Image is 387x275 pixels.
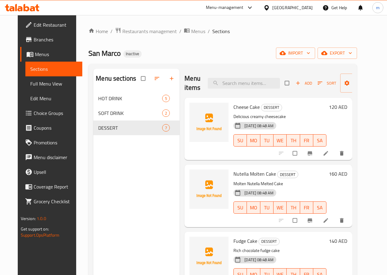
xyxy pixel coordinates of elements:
[21,231,60,239] a: Support.OpsPlatform
[208,78,280,89] input: search
[34,139,77,146] span: Promotions
[276,48,315,59] button: import
[162,109,170,117] div: items
[233,247,326,254] p: Rich chocolate fudge cake
[34,183,77,190] span: Coverage Report
[242,190,276,196] span: [DATE] 08:48 AM
[165,72,180,85] button: Add section
[115,27,177,35] a: Restaurants management
[162,125,169,131] span: 7
[162,124,170,132] div: items
[300,201,313,214] button: FR
[281,49,310,57] span: import
[277,171,298,178] span: DESSERT
[322,49,352,57] span: export
[313,134,326,147] button: SA
[323,150,330,156] a: Edit menu item
[206,4,244,11] div: Menu-management
[189,103,229,142] img: Cheese Cake
[289,147,302,159] span: Select to update
[263,203,271,212] span: TU
[340,74,384,93] button: Manage items
[93,106,180,120] div: SOFT DRINK2
[184,74,200,92] h2: Menu items
[303,203,311,212] span: FR
[335,214,350,227] button: delete
[25,62,82,76] a: Sections
[93,120,180,135] div: DESSERT7
[30,95,77,102] span: Edit Menu
[162,110,169,116] span: 2
[261,104,282,111] span: DESSERT
[242,123,276,129] span: [DATE] 08:48 AM
[303,147,318,160] button: Branch-specific-item
[88,27,357,35] nav: breadcrumb
[260,201,274,214] button: TU
[96,74,136,83] h2: Menu sections
[34,124,77,132] span: Coupons
[329,170,347,178] h6: 160 AED
[335,147,350,160] button: delete
[123,51,142,56] span: Inactive
[25,76,82,91] a: Full Menu View
[289,136,297,145] span: TH
[88,46,121,60] span: San Marco
[189,170,229,209] img: Nutella Molten Cake
[122,28,177,35] span: Restaurants management
[20,17,82,32] a: Edit Restaurant
[20,194,82,209] a: Grocery Checklist
[233,180,326,188] p: Molten Nutella Melted Cake
[260,134,274,147] button: TU
[34,109,77,117] span: Choice Groups
[345,75,379,91] span: Manage items
[242,257,276,263] span: [DATE] 08:48 AM
[289,203,297,212] span: TH
[21,215,36,223] span: Version:
[233,201,247,214] button: SU
[20,135,82,150] a: Promotions
[20,106,82,120] a: Choice Groups
[287,134,300,147] button: TH
[316,203,324,212] span: SA
[98,95,162,102] span: HOT DRINK
[98,109,162,117] span: SOFT DRINK
[277,171,298,178] div: DESSERT
[233,102,260,112] span: Cheese Cake
[289,215,302,226] span: Select to update
[329,103,347,111] h6: 120 AED
[34,168,77,176] span: Upsell
[98,124,162,132] span: DESSERT
[25,91,82,106] a: Edit Menu
[137,73,150,84] span: Select all sections
[20,120,82,135] a: Coupons
[263,136,271,145] span: TU
[20,165,82,179] a: Upsell
[247,201,260,214] button: MO
[259,238,279,245] span: DESSERT
[281,77,294,89] span: Select section
[329,237,347,245] h6: 140 AED
[30,80,77,87] span: Full Menu View
[88,28,108,35] a: Home
[316,78,338,88] button: Sort
[249,203,258,212] span: MO
[35,51,77,58] span: Menus
[20,150,82,165] a: Menu disclaimer
[376,4,380,11] span: m
[233,169,276,178] span: Nutella Molten Cake
[276,203,284,212] span: WE
[313,201,326,214] button: SA
[208,28,210,35] li: /
[34,154,77,161] span: Menu disclaimer
[162,96,169,101] span: 5
[249,136,258,145] span: MO
[296,80,312,87] span: Add
[272,4,313,11] div: [GEOGRAPHIC_DATA]
[20,47,82,62] a: Menus
[318,48,357,59] button: export
[179,28,181,35] li: /
[323,217,330,223] a: Edit menu item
